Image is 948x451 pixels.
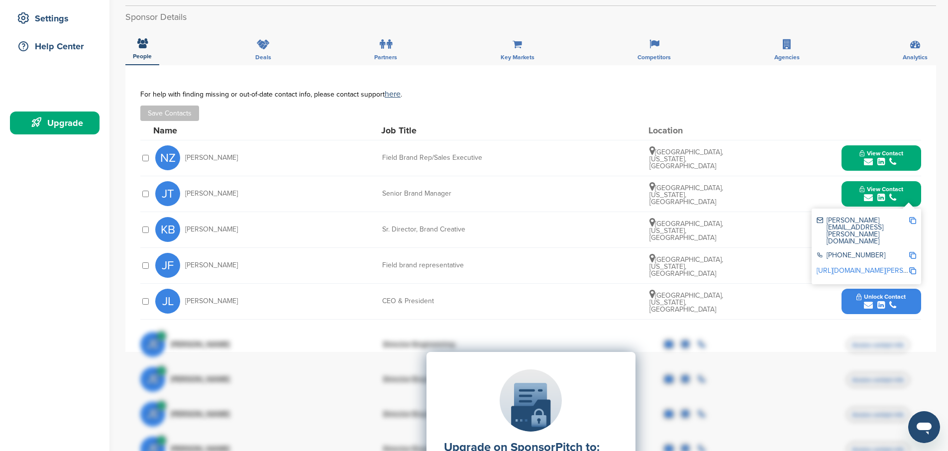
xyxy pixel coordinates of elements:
a: Upgrade [10,112,100,134]
span: NZ [155,145,180,170]
span: [PERSON_NAME] [185,190,238,197]
span: Deals [255,54,271,60]
span: People [133,53,152,59]
span: JL [155,289,180,314]
span: [PERSON_NAME] [185,262,238,269]
iframe: Button to launch messaging window [908,411,940,443]
span: [GEOGRAPHIC_DATA], [US_STATE], [GEOGRAPHIC_DATA] [649,148,723,170]
span: [PERSON_NAME] [185,226,238,233]
div: Upgrade [15,114,100,132]
h2: Sponsor Details [125,10,936,24]
div: Settings [15,9,100,27]
span: [GEOGRAPHIC_DATA], [US_STATE], [GEOGRAPHIC_DATA] [649,184,723,206]
img: Copy [909,252,916,259]
img: Copy [909,217,916,224]
span: Partners [374,54,397,60]
span: JF [155,253,180,278]
span: Competitors [637,54,671,60]
button: View Contact [847,143,915,173]
div: Help Center [15,37,100,55]
div: Sr. Director, Brand Creative [382,226,531,233]
span: JT [155,181,180,206]
a: Help Center [10,35,100,58]
div: For help with finding missing or out-of-date contact info, please contact support . [140,90,921,98]
span: [PERSON_NAME] [185,154,238,161]
span: Unlock Contact [856,293,906,300]
a: [URL][DOMAIN_NAME][PERSON_NAME] [817,266,938,275]
div: [PHONE_NUMBER] [817,252,909,260]
div: Senior Brand Manager [382,190,531,197]
a: Settings [10,7,100,30]
span: [GEOGRAPHIC_DATA], [US_STATE], [GEOGRAPHIC_DATA] [649,220,723,242]
span: [PERSON_NAME] [185,298,238,305]
div: Location [648,126,723,135]
button: View Contact [847,179,915,209]
span: [GEOGRAPHIC_DATA], [US_STATE], [GEOGRAPHIC_DATA] [649,291,723,314]
span: Analytics [903,54,928,60]
span: View Contact [859,186,903,193]
div: Job Title [381,126,530,135]
span: [GEOGRAPHIC_DATA], [US_STATE], [GEOGRAPHIC_DATA] [649,255,723,278]
div: Name [153,126,263,135]
div: CEO & President [382,298,531,305]
button: Save Contacts [140,106,199,121]
span: KB [155,217,180,242]
div: Field Brand Rep/Sales Executive [382,154,531,161]
a: here [385,89,401,99]
span: Agencies [774,54,800,60]
div: [PERSON_NAME][EMAIL_ADDRESS][PERSON_NAME][DOMAIN_NAME] [817,217,909,245]
button: Unlock Contact [844,286,918,316]
span: Key Markets [501,54,534,60]
div: Field brand representative [382,262,531,269]
img: Copy [909,267,916,274]
span: View Contact [859,150,903,157]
